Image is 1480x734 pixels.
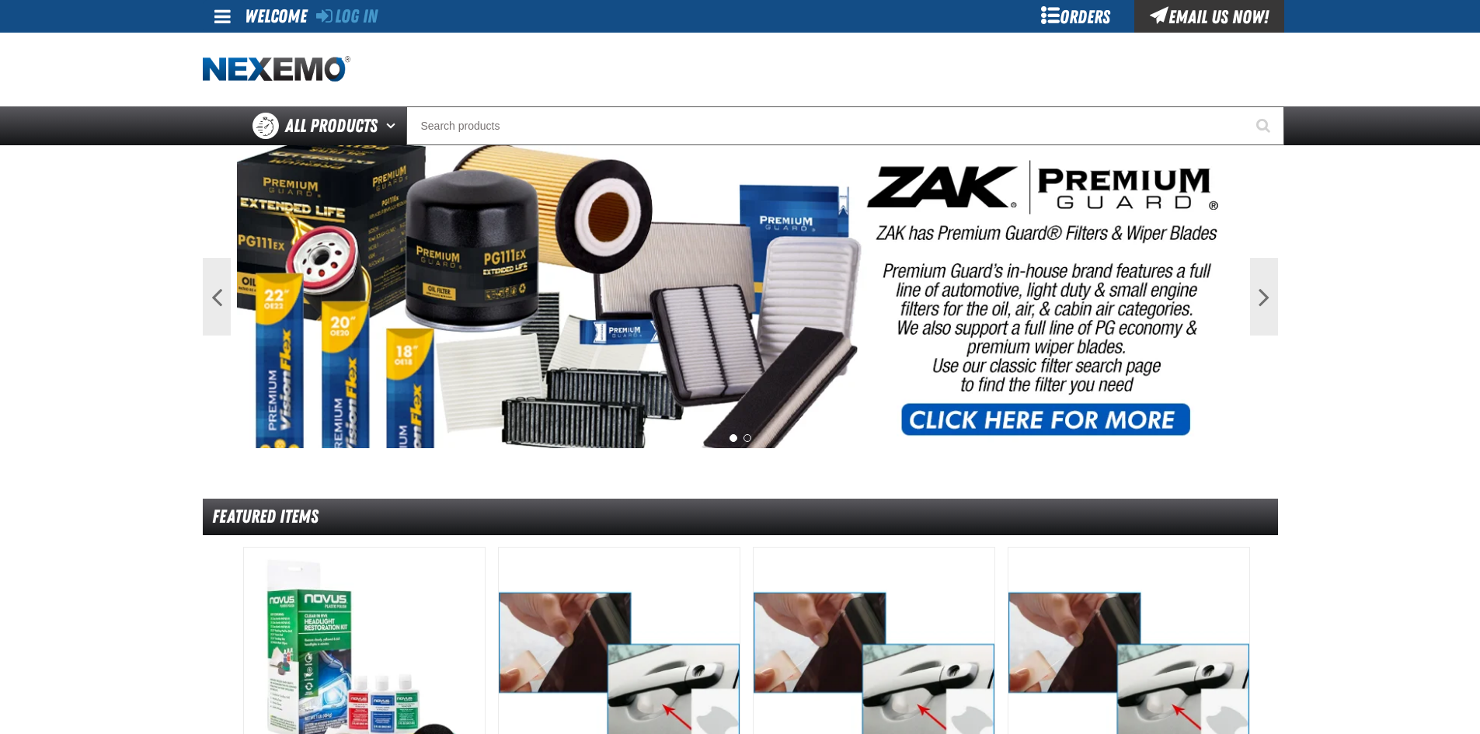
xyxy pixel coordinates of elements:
a: Log In [316,5,378,27]
button: Open All Products pages [381,106,406,145]
span: All Products [285,112,378,140]
button: Start Searching [1245,106,1284,145]
input: Search [406,106,1284,145]
button: 2 of 2 [743,434,751,442]
div: Featured Items [203,499,1278,535]
img: Nexemo logo [203,56,350,83]
img: PG Filters & Wipers [237,145,1244,448]
button: Next [1250,258,1278,336]
button: Previous [203,258,231,336]
button: 1 of 2 [730,434,737,442]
